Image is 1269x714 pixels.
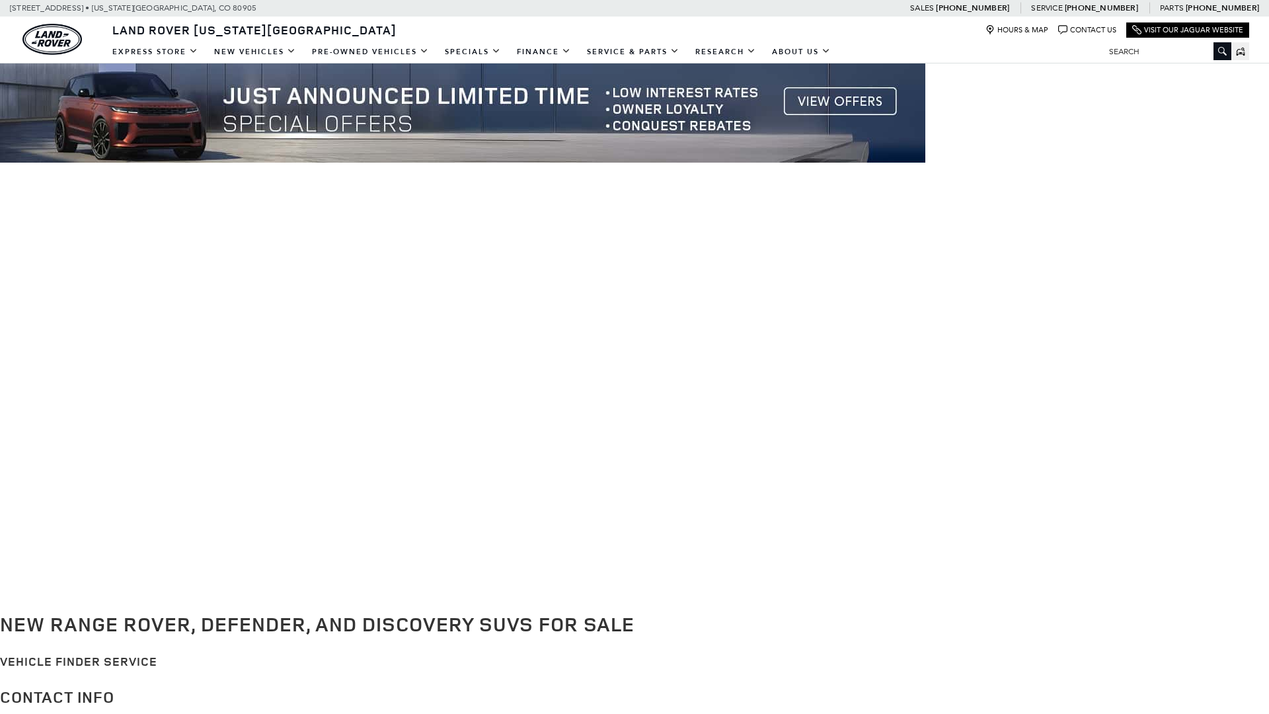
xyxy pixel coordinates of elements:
[104,40,206,63] a: EXPRESS STORE
[437,40,509,63] a: Specials
[936,3,1009,13] a: [PHONE_NUMBER]
[509,40,579,63] a: Finance
[985,25,1048,35] a: Hours & Map
[1099,44,1231,59] input: Search
[764,40,839,63] a: About Us
[10,3,256,13] a: [STREET_ADDRESS] • [US_STATE][GEOGRAPHIC_DATA], CO 80905
[1160,3,1184,13] span: Parts
[1065,3,1138,13] a: [PHONE_NUMBER]
[1186,3,1259,13] a: [PHONE_NUMBER]
[104,40,839,63] nav: Main Navigation
[910,3,934,13] span: Sales
[1132,25,1243,35] a: Visit Our Jaguar Website
[1031,3,1062,13] span: Service
[1058,25,1116,35] a: Contact Us
[579,40,687,63] a: Service & Parts
[206,40,304,63] a: New Vehicles
[22,24,82,55] a: land-rover
[304,40,437,63] a: Pre-Owned Vehicles
[22,24,82,55] img: Land Rover
[112,22,397,38] span: Land Rover [US_STATE][GEOGRAPHIC_DATA]
[687,40,764,63] a: Research
[104,22,404,38] a: Land Rover [US_STATE][GEOGRAPHIC_DATA]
